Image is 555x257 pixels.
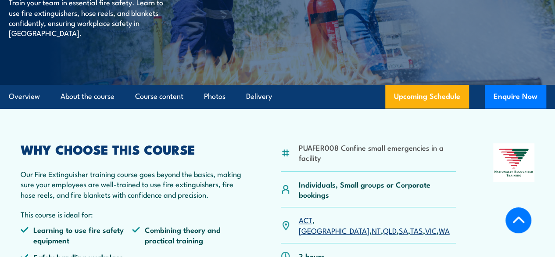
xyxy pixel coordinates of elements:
a: QLD [383,225,397,235]
a: Delivery [246,85,272,108]
li: Combining theory and practical training [132,224,243,245]
a: Overview [9,85,40,108]
img: Nationally Recognised Training logo. [493,143,534,182]
li: PUAFER008 Confine small emergencies in a facility [299,142,456,163]
a: SA [399,225,408,235]
a: ACT [299,214,312,225]
a: Course content [135,85,183,108]
p: Our Fire Extinguisher training course goes beyond the basics, making sure your employees are well... [21,169,243,199]
button: Enquire Now [485,85,546,109]
p: , , , , , , , [299,215,456,235]
h2: WHY CHOOSE THIS COURSE [21,143,243,155]
a: VIC [425,225,437,235]
a: Photos [204,85,226,108]
a: [GEOGRAPHIC_DATA] [299,225,369,235]
a: WA [439,225,450,235]
p: This course is ideal for: [21,209,243,219]
a: About the course [61,85,115,108]
a: NT [372,225,381,235]
a: TAS [410,225,423,235]
p: Individuals, Small groups or Corporate bookings [299,179,456,200]
li: Learning to use fire safety equipment [21,224,132,245]
a: Upcoming Schedule [385,85,469,109]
